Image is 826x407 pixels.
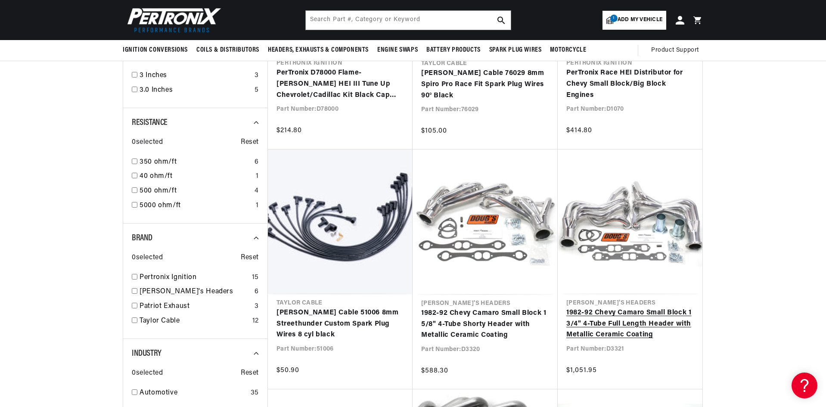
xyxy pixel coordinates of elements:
[489,46,542,55] span: Spark Plug Wires
[123,40,192,60] summary: Ignition Conversions
[566,68,694,101] a: PerTronix Race HEI Distributor for Chevy Small Block/Big Block Engines
[241,252,259,264] span: Reset
[123,46,188,55] span: Ignition Conversions
[140,157,251,168] a: 350 ohm/ft
[256,200,259,211] div: 1
[421,68,549,101] a: [PERSON_NAME] Cable 76029 8mm Spiro Pro Race Fit Spark Plug Wires 90° Black
[123,5,222,35] img: Pertronix
[140,316,249,327] a: Taylor Cable
[618,16,662,24] span: Add my vehicle
[602,11,666,30] a: 1Add my vehicle
[251,388,259,399] div: 35
[566,308,694,341] a: 1982-92 Chevy Camaro Small Block 1 3/4" 4-Tube Full Length Header with Metallic Ceramic Coating
[550,46,586,55] span: Motorcycle
[255,85,259,96] div: 5
[140,388,247,399] a: Automotive
[140,272,248,283] a: Pertronix Ignition
[306,11,511,30] input: Search Part #, Category or Keyword
[252,316,259,327] div: 12
[492,11,511,30] button: search button
[241,368,259,379] span: Reset
[651,40,703,61] summary: Product Support
[268,46,369,55] span: Headers, Exhausts & Components
[132,234,152,242] span: Brand
[140,70,251,81] a: 3 Inches
[377,46,418,55] span: Engine Swaps
[276,68,404,101] a: PerTronix D78000 Flame-[PERSON_NAME] HEI III Tune Up Chevrolet/Cadillac Kit Black Cap with multip...
[140,171,252,182] a: 40 ohm/ft
[255,157,259,168] div: 6
[651,46,699,55] span: Product Support
[140,301,251,312] a: Patriot Exhaust
[276,308,404,341] a: [PERSON_NAME] Cable 51006 8mm Streethunder Custom Spark Plug Wires 8 cyl black
[132,252,163,264] span: 0 selected
[264,40,373,60] summary: Headers, Exhausts & Components
[196,46,259,55] span: Coils & Distributors
[140,186,251,197] a: 500 ohm/ft
[373,40,422,60] summary: Engine Swaps
[255,70,259,81] div: 3
[255,186,259,197] div: 4
[132,349,161,358] span: Industry
[132,368,163,379] span: 0 selected
[256,171,259,182] div: 1
[422,40,485,60] summary: Battery Products
[252,272,259,283] div: 15
[140,200,252,211] a: 5000 ohm/ft
[132,118,168,127] span: Resistance
[192,40,264,60] summary: Coils & Distributors
[132,137,163,148] span: 0 selected
[241,137,259,148] span: Reset
[140,85,251,96] a: 3.0 Inches
[610,15,618,22] span: 1
[426,46,481,55] span: Battery Products
[485,40,546,60] summary: Spark Plug Wires
[421,308,549,341] a: 1982-92 Chevy Camaro Small Block 1 5/8" 4-Tube Shorty Header with Metallic Ceramic Coating
[255,301,259,312] div: 3
[546,40,590,60] summary: Motorcycle
[255,286,259,298] div: 6
[140,286,251,298] a: [PERSON_NAME]'s Headers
